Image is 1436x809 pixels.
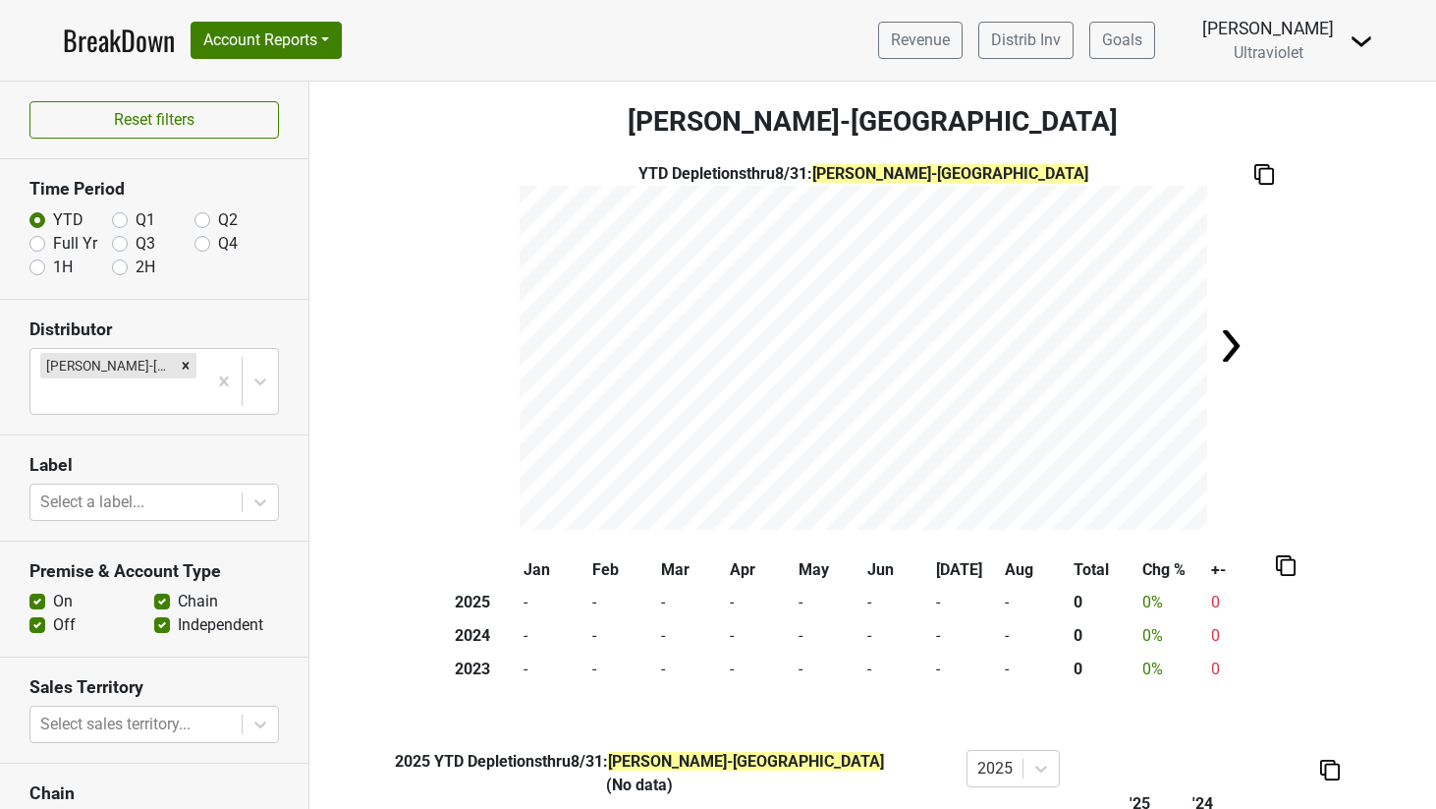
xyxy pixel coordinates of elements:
[1070,619,1138,653] th: 0
[29,319,279,340] h3: Distributor
[1276,555,1296,576] img: Copy to clipboard
[1211,326,1250,366] img: Arrow right
[588,587,657,620] td: -
[53,256,73,279] label: 1H
[795,587,863,620] td: -
[1089,22,1155,59] a: Goals
[178,613,263,637] label: Independent
[1070,587,1138,620] th: 0
[136,208,155,232] label: Q1
[328,750,952,774] div: YTD Depletions thru 8/31 :
[1350,29,1373,53] img: Dropdown Menu
[1138,619,1207,653] td: 0 %
[136,232,155,256] label: Q3
[309,105,1436,139] h3: [PERSON_NAME]-[GEOGRAPHIC_DATA]
[520,162,1207,186] div: YTD Depletions thru 8/31 :
[795,619,863,653] td: -
[726,587,795,620] td: -
[29,783,279,804] h3: Chain
[175,353,196,378] div: Remove Bommarito-MO
[451,653,520,686] th: 2023
[1207,553,1276,587] th: +-
[53,232,97,256] label: Full Yr
[863,587,932,620] td: -
[726,553,795,587] th: Apr
[1207,587,1276,620] td: 0
[978,22,1074,59] a: Distrib Inv
[812,164,1088,183] span: [PERSON_NAME]-[GEOGRAPHIC_DATA]
[218,232,238,256] label: Q4
[863,653,932,686] td: -
[1138,587,1207,620] td: 0 %
[863,619,932,653] td: -
[1207,653,1276,686] td: 0
[520,553,588,587] th: Jan
[178,590,218,613] label: Chain
[520,587,588,620] td: -
[29,179,279,200] h3: Time Period
[1207,619,1276,653] td: 0
[451,587,520,620] th: 2025
[63,20,175,61] a: BreakDown
[878,22,963,59] a: Revenue
[53,613,76,637] label: Off
[1202,16,1334,41] div: [PERSON_NAME]
[451,619,520,653] th: 2024
[932,587,1001,620] td: -
[29,677,279,698] h3: Sales Territory
[1001,587,1070,620] td: -
[932,553,1001,587] th: [DATE]
[726,653,795,686] td: -
[657,587,726,620] td: -
[932,653,1001,686] td: -
[932,619,1001,653] td: -
[395,752,434,771] span: 2025
[1138,553,1207,587] th: Chg %
[726,619,795,653] td: -
[657,553,726,587] th: Mar
[588,553,657,587] th: Feb
[1001,653,1070,686] td: -
[608,752,884,771] span: [PERSON_NAME]-[GEOGRAPHIC_DATA]
[328,774,952,797] div: ( No data )
[1138,653,1207,686] td: 0 %
[520,619,588,653] td: -
[795,553,863,587] th: May
[191,22,342,59] button: Account Reports
[588,619,657,653] td: -
[53,208,83,232] label: YTD
[29,561,279,582] h3: Premise & Account Type
[1001,553,1070,587] th: Aug
[588,653,657,686] td: -
[53,590,73,613] label: On
[1234,43,1303,62] span: Ultraviolet
[29,101,279,139] button: Reset filters
[1070,653,1138,686] th: 0
[40,353,175,378] div: [PERSON_NAME]-[GEOGRAPHIC_DATA]
[136,256,155,279] label: 2H
[1001,619,1070,653] td: -
[1254,164,1274,185] img: Copy to clipboard
[863,553,932,587] th: Jun
[218,208,238,232] label: Q2
[1320,760,1340,780] img: Copy to clipboard
[1070,553,1138,587] th: Total
[520,653,588,686] td: -
[657,653,726,686] td: -
[29,455,279,476] h3: Label
[657,619,726,653] td: -
[795,653,863,686] td: -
